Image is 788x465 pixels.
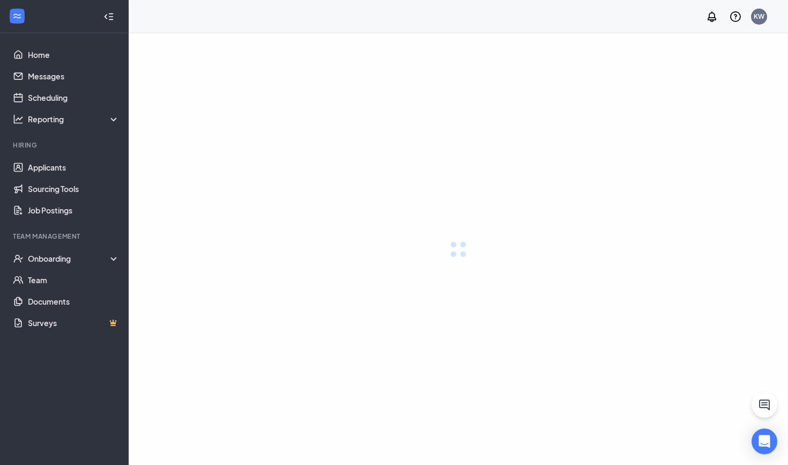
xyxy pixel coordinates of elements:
a: Applicants [28,157,120,178]
a: Job Postings [28,200,120,221]
a: Team [28,269,120,291]
div: Hiring [13,141,117,150]
svg: Notifications [705,10,718,23]
svg: Collapse [103,11,114,22]
button: ChatActive [752,392,777,418]
a: Documents [28,291,120,312]
div: Open Intercom Messenger [752,429,777,454]
a: Messages [28,65,120,87]
svg: WorkstreamLogo [12,11,23,21]
a: Sourcing Tools [28,178,120,200]
div: Onboarding [28,253,120,264]
svg: UserCheck [13,253,24,264]
svg: Analysis [13,114,24,124]
div: Team Management [13,232,117,241]
div: KW [754,12,764,21]
a: SurveysCrown [28,312,120,334]
svg: ChatActive [758,398,771,411]
svg: QuestionInfo [729,10,742,23]
div: Reporting [28,114,120,124]
a: Scheduling [28,87,120,108]
a: Home [28,44,120,65]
